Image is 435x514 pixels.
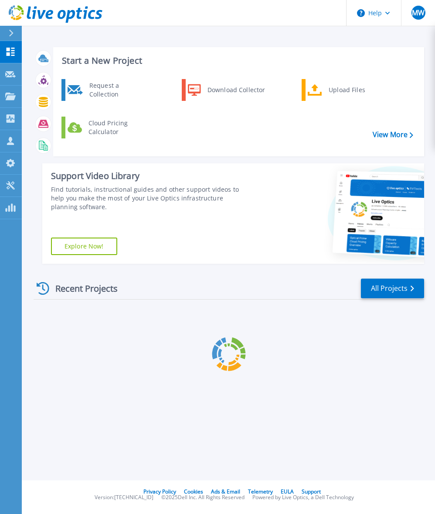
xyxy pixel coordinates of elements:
[211,488,240,495] a: Ads & Email
[182,79,271,101] a: Download Collector
[203,81,269,99] div: Download Collector
[361,279,424,298] a: All Projects
[84,119,149,136] div: Cloud Pricing Calculator
[62,56,413,66] h3: Start a New Project
[302,488,321,495] a: Support
[161,495,245,500] li: © 2025 Dell Inc. All Rights Reserved
[302,79,391,101] a: Upload Files
[248,488,273,495] a: Telemetry
[373,131,413,139] a: View More
[61,117,151,138] a: Cloud Pricing Calculator
[51,170,248,182] div: Support Video Library
[51,185,248,211] div: Find tutorials, instructional guides and other support videos to help you make the most of your L...
[95,495,153,500] li: Version: [TECHNICAL_ID]
[412,9,425,16] span: MW
[281,488,294,495] a: EULA
[61,79,151,101] a: Request a Collection
[184,488,203,495] a: Cookies
[143,488,176,495] a: Privacy Policy
[51,238,117,255] a: Explore Now!
[252,495,354,500] li: Powered by Live Optics, a Dell Technology
[324,81,389,99] div: Upload Files
[85,81,149,99] div: Request a Collection
[34,278,129,299] div: Recent Projects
